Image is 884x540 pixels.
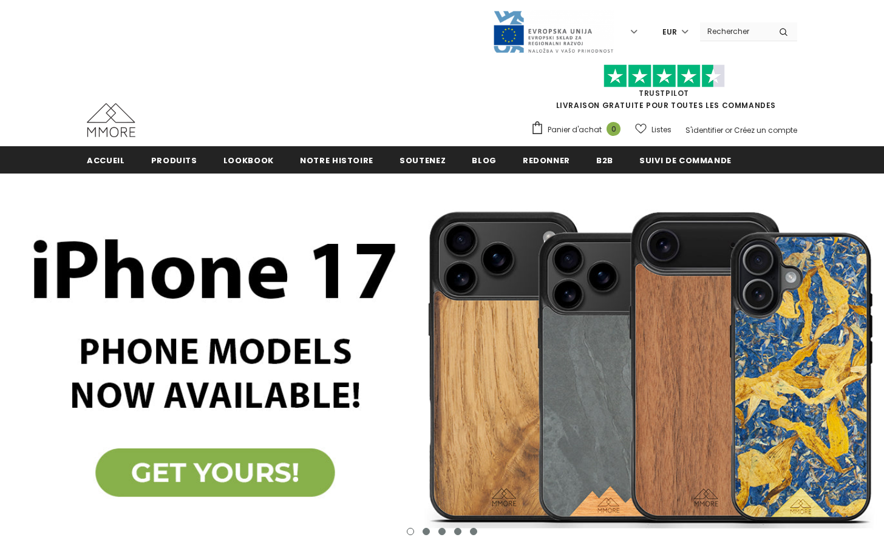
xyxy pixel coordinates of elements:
[492,26,614,36] a: Javni Razpis
[151,146,197,174] a: Produits
[548,124,602,136] span: Panier d'achat
[423,528,430,535] button: 2
[472,155,497,166] span: Blog
[635,119,671,140] a: Listes
[223,155,274,166] span: Lookbook
[399,146,446,174] a: soutenez
[472,146,497,174] a: Blog
[438,528,446,535] button: 3
[685,125,723,135] a: S'identifier
[531,70,797,110] span: LIVRAISON GRATUITE POUR TOUTES LES COMMANDES
[639,155,732,166] span: Suivi de commande
[300,155,373,166] span: Notre histoire
[596,146,613,174] a: B2B
[492,10,614,54] img: Javni Razpis
[651,124,671,136] span: Listes
[725,125,732,135] span: or
[523,146,570,174] a: Redonner
[639,146,732,174] a: Suivi de commande
[454,528,461,535] button: 4
[662,26,677,38] span: EUR
[531,121,627,139] a: Panier d'achat 0
[607,122,620,136] span: 0
[603,64,725,88] img: Faites confiance aux étoiles pilotes
[596,155,613,166] span: B2B
[87,103,135,137] img: Cas MMORE
[399,155,446,166] span: soutenez
[151,155,197,166] span: Produits
[523,155,570,166] span: Redonner
[223,146,274,174] a: Lookbook
[700,22,770,40] input: Search Site
[407,528,414,535] button: 1
[639,88,689,98] a: TrustPilot
[300,146,373,174] a: Notre histoire
[470,528,477,535] button: 5
[87,155,125,166] span: Accueil
[734,125,797,135] a: Créez un compte
[87,146,125,174] a: Accueil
